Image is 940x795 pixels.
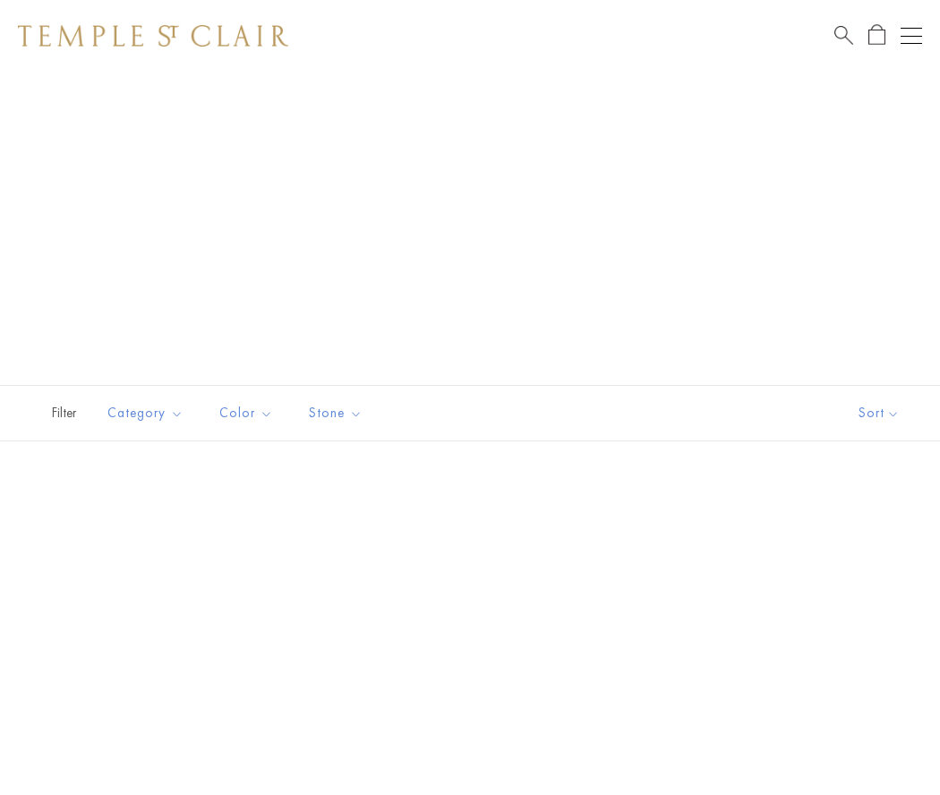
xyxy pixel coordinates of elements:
[295,393,376,433] button: Stone
[94,393,197,433] button: Category
[18,25,288,47] img: Temple St. Clair
[300,402,376,424] span: Stone
[210,402,286,424] span: Color
[818,386,940,440] button: Show sort by
[868,24,885,47] a: Open Shopping Bag
[98,402,197,424] span: Category
[834,24,853,47] a: Search
[206,393,286,433] button: Color
[901,25,922,47] button: Open navigation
